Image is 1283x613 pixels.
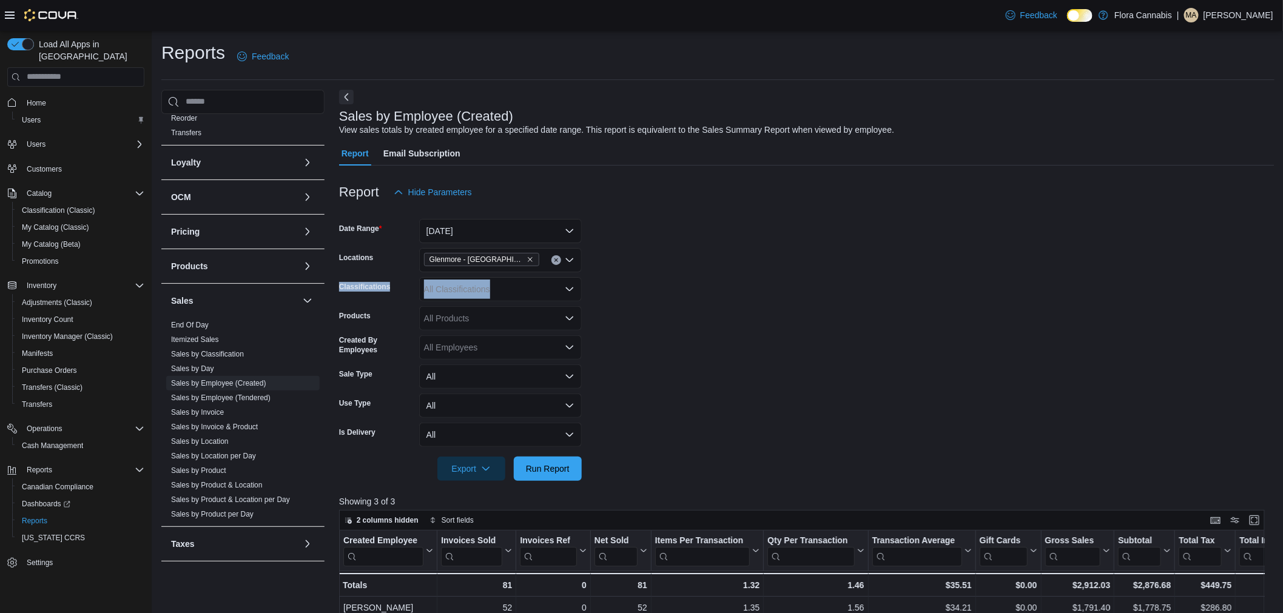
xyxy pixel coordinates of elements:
[1179,535,1222,546] div: Total Tax
[339,335,414,355] label: Created By Employees
[343,535,423,566] div: Created Employee
[441,535,502,546] div: Invoices Sold
[17,329,144,344] span: Inventory Manager (Classic)
[12,362,149,379] button: Purchase Orders
[17,254,64,269] a: Promotions
[22,555,144,570] span: Settings
[12,379,149,396] button: Transfers (Classic)
[2,185,149,202] button: Catalog
[594,535,647,566] button: Net Sold
[340,513,423,528] button: 2 columns hidden
[17,254,144,269] span: Promotions
[22,482,93,492] span: Canadian Compliance
[171,129,201,137] a: Transfers
[17,113,45,127] a: Users
[445,457,498,481] span: Export
[171,407,224,417] span: Sales by Invoice
[980,535,1028,566] div: Gift Card Sales
[2,94,149,112] button: Home
[520,578,586,592] div: 0
[22,186,144,201] span: Catalog
[2,420,149,437] button: Operations
[22,298,92,307] span: Adjustments (Classic)
[22,441,83,451] span: Cash Management
[171,295,298,307] button: Sales
[171,437,229,446] span: Sales by Location
[300,293,315,308] button: Sales
[419,364,582,389] button: All
[767,578,864,592] div: 1.46
[27,424,62,434] span: Operations
[27,281,56,290] span: Inventory
[17,497,144,511] span: Dashboards
[980,578,1037,592] div: $0.00
[339,311,371,321] label: Products
[1179,578,1231,592] div: $449.75
[252,50,289,62] span: Feedback
[520,535,576,566] div: Invoices Ref
[22,555,58,570] a: Settings
[171,226,298,238] button: Pricing
[12,294,149,311] button: Adjustments (Classic)
[17,312,144,327] span: Inventory Count
[1045,535,1100,566] div: Gross Sales
[27,465,52,475] span: Reports
[171,451,256,461] span: Sales by Location per Day
[12,478,149,495] button: Canadian Compliance
[24,9,78,21] img: Cova
[22,115,41,125] span: Users
[527,256,534,263] button: Remove Glenmore - Kelowna - 450374 from selection in this group
[655,535,760,566] button: Items Per Transaction
[441,578,512,592] div: 81
[22,162,67,176] a: Customers
[1208,513,1223,528] button: Keyboard shortcuts
[339,495,1275,507] p: Showing 3 of 3
[1179,535,1231,566] button: Total Tax
[339,282,391,292] label: Classifications
[1179,535,1222,566] div: Total Tax
[300,259,315,273] button: Products
[232,44,294,69] a: Feedback
[17,480,144,494] span: Canadian Compliance
[655,535,750,546] div: Items Per Transaction
[171,393,271,403] span: Sales by Employee (Tendered)
[161,41,225,65] h1: Reports
[171,350,244,358] a: Sales by Classification
[1118,535,1171,566] button: Subtotal
[171,509,254,519] span: Sales by Product per Day
[2,461,149,478] button: Reports
[27,139,45,149] span: Users
[339,124,894,136] div: View sales totals by created employee for a specified date range. This report is equivalent to th...
[17,329,118,344] a: Inventory Manager (Classic)
[17,203,144,218] span: Classification (Classic)
[339,427,375,437] label: Is Delivery
[171,422,258,432] span: Sales by Invoice & Product
[1114,8,1172,22] p: Flora Cannabis
[17,346,144,361] span: Manifests
[1020,9,1057,21] span: Feedback
[171,349,244,359] span: Sales by Classification
[441,535,502,566] div: Invoices Sold
[12,236,149,253] button: My Catalog (Beta)
[12,345,149,362] button: Manifests
[339,109,513,124] h3: Sales by Employee (Created)
[171,452,256,460] a: Sales by Location per Day
[171,260,208,272] h3: Products
[17,113,144,127] span: Users
[17,514,144,528] span: Reports
[17,380,144,395] span: Transfers (Classic)
[17,237,144,252] span: My Catalog (Beta)
[339,224,382,233] label: Date Range
[1247,513,1262,528] button: Enter fullscreen
[980,535,1028,546] div: Gift Cards
[565,343,574,352] button: Open list of options
[2,277,149,294] button: Inventory
[767,535,854,566] div: Qty Per Transaction
[22,96,51,110] a: Home
[17,397,144,412] span: Transfers
[27,98,46,108] span: Home
[171,128,201,138] span: Transfers
[520,535,586,566] button: Invoices Ref
[17,312,78,327] a: Inventory Count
